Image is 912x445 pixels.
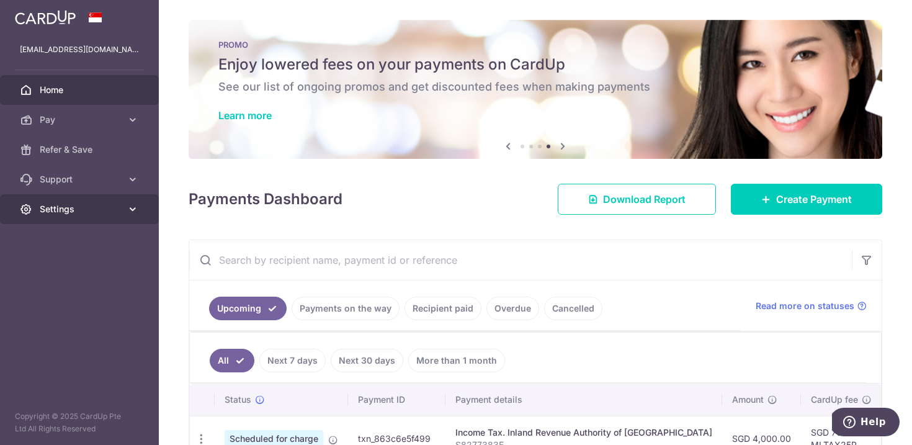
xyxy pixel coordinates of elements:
[756,300,854,312] span: Read more on statuses
[331,349,403,372] a: Next 30 days
[40,203,122,215] span: Settings
[811,393,858,406] span: CardUp fee
[756,300,867,312] a: Read more on statuses
[732,393,764,406] span: Amount
[189,240,852,280] input: Search by recipient name, payment id or reference
[209,297,287,320] a: Upcoming
[405,297,481,320] a: Recipient paid
[776,192,852,207] span: Create Payment
[225,393,251,406] span: Status
[20,43,139,56] p: [EMAIL_ADDRESS][DOMAIN_NAME]
[40,114,122,126] span: Pay
[348,384,445,416] th: Payment ID
[832,408,900,439] iframe: Opens a widget where you can find more information
[40,143,122,156] span: Refer & Save
[445,384,722,416] th: Payment details
[218,109,272,122] a: Learn more
[259,349,326,372] a: Next 7 days
[486,297,539,320] a: Overdue
[558,184,716,215] a: Download Report
[189,20,882,159] img: Latest Promos banner
[731,184,882,215] a: Create Payment
[603,192,686,207] span: Download Report
[292,297,400,320] a: Payments on the way
[218,79,852,94] h6: See our list of ongoing promos and get discounted fees when making payments
[210,349,254,372] a: All
[218,40,852,50] p: PROMO
[40,173,122,186] span: Support
[40,84,122,96] span: Home
[189,188,342,210] h4: Payments Dashboard
[455,426,712,439] div: Income Tax. Inland Revenue Authority of [GEOGRAPHIC_DATA]
[15,10,76,25] img: CardUp
[544,297,602,320] a: Cancelled
[218,55,852,74] h5: Enjoy lowered fees on your payments on CardUp
[408,349,505,372] a: More than 1 month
